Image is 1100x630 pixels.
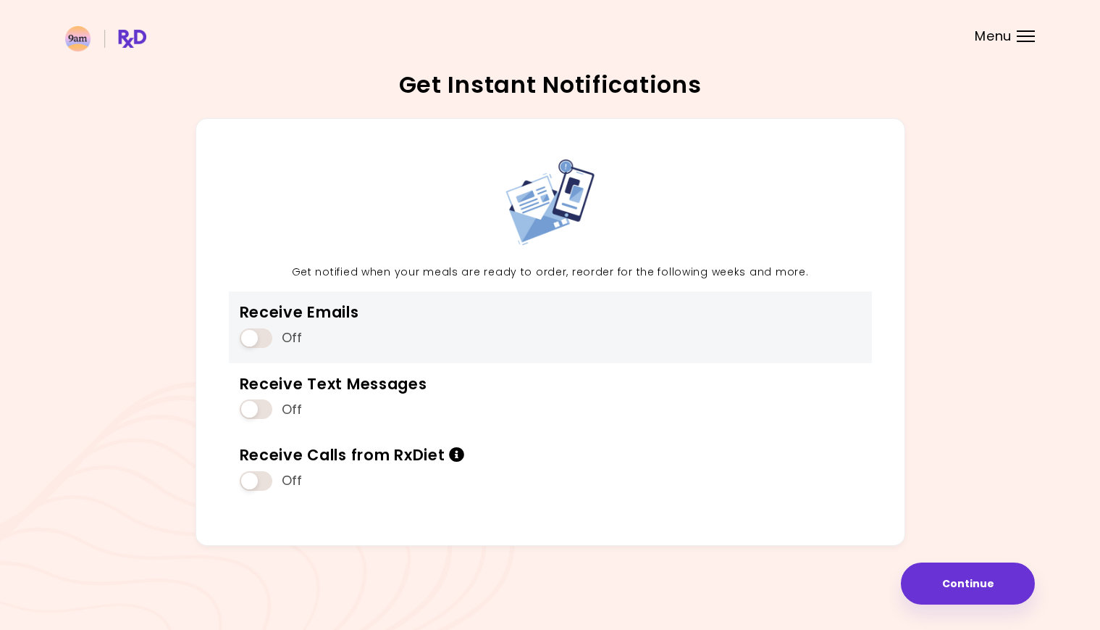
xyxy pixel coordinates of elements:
[282,402,303,418] span: Off
[229,264,872,281] p: Get notified when your meals are ready to order, reorder for the following weeks and more.
[240,302,359,322] div: Receive Emails
[282,330,303,347] span: Off
[282,473,303,489] span: Off
[240,374,427,394] div: Receive Text Messages
[449,447,465,463] i: Info
[975,30,1012,43] span: Menu
[240,445,465,465] div: Receive Calls from RxDiet
[65,73,1035,96] h2: Get Instant Notifications
[65,26,146,51] img: RxDiet
[901,563,1035,605] button: Continue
